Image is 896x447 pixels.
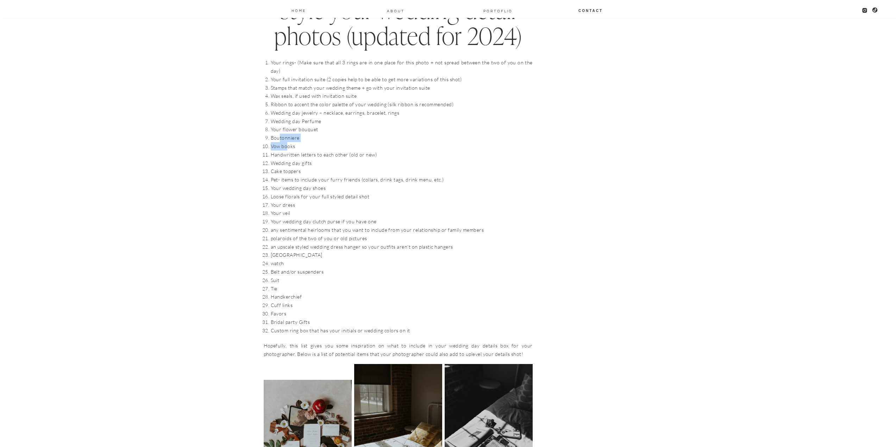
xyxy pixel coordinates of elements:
li: polaroids of the two of you or old pictures [271,234,533,243]
li: Wedding day gifts [271,159,533,167]
li: Pet- items to include your furry friends (collars, drink tags, drink menu, etc.) [271,175,533,184]
li: Boutonniere [271,134,533,142]
li: Handkerchief [271,293,533,301]
li: Belt and/or suspenders [271,268,533,276]
li: Ribbon to accent the color palette of your wedding (silk ribbon is recommended) [271,100,533,109]
li: Wedding day jewelry – necklace, earrings, bracelet, rings [271,109,533,117]
li: Favors [271,309,533,318]
li: [GEOGRAPHIC_DATA] [271,251,533,259]
li: Your veil [271,209,533,217]
li: Bridal party Gifts [271,318,533,326]
li: Loose florals for your full styled detail shot [271,192,533,201]
li: Cake toppers [271,167,533,175]
li: Vow books [271,142,533,151]
a: About [387,8,405,13]
li: Your flower bouquet [271,125,533,134]
p: Hopefully, this list gives you some inspiration on what to include in your wedding day details bo... [264,341,533,358]
li: Custom ring box that has your initials or wedding colors on it [271,326,533,335]
li: Your wedding day clutch purse if you have one [271,217,533,226]
li: Tie [271,285,533,293]
a: PORTOFLIO [481,8,515,13]
li: Stamps that match your wedding theme + go with your invitation suite [271,84,533,92]
li: Cuff links [271,301,533,309]
li: Your rings- (Make sure that all 3 rings are in one place for this photo + not spread between the ... [271,58,533,75]
li: watch [271,259,533,268]
li: Wedding day Perfume [271,117,533,126]
li: Suit [271,276,533,285]
li: Your wedding day shoes [271,184,533,192]
li: Handwritten letters to each other (old or new) [271,151,533,159]
a: Home [291,7,307,13]
li: an upscale styled wedding dress hanger so your outfits aren’t on plastic hangers [271,243,533,251]
li: Your dress [271,201,533,209]
li: Your full invitation suite (2 copies help to be able to get more variations of this shot) [271,75,533,84]
li: Wax seals, if used with invitation suite [271,92,533,100]
a: Contact [578,7,603,13]
li: any sentimental heirlooms that you want to include from your relationship or family members [271,226,533,234]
